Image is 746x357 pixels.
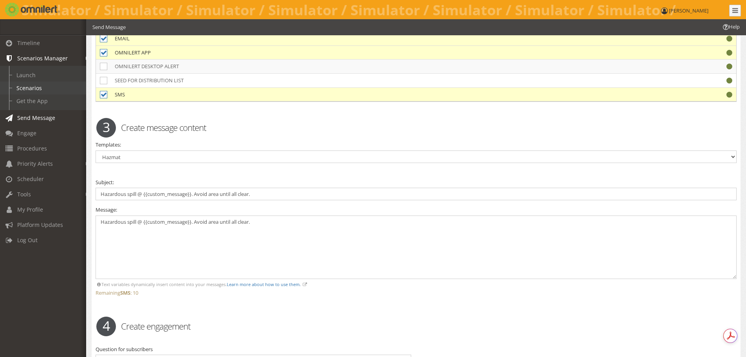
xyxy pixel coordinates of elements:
i: Working properly. [726,78,732,83]
span: Help [18,5,34,13]
strong: SMS [120,289,130,296]
label: Message: [96,206,117,214]
span: [PERSON_NAME] [669,7,708,14]
span: Platform Updates [17,221,63,228]
i: Working properly. [726,50,732,55]
a: Collapse Menu [729,5,741,16]
a: Learn more about how to use them. [227,281,301,287]
label: Question for subscribers [96,346,153,353]
h2: Create message content [90,121,742,133]
i: Working properly. [726,36,732,41]
i: Working properly. [726,64,732,69]
td: EMAIL [111,32,641,46]
label: Subject: [96,179,114,186]
div: Text variables dynamically insert content into your messages. [96,281,737,287]
span: Timeline [17,39,40,47]
h2: Create engagement [90,320,742,332]
span: Procedures [17,145,47,152]
input: Subject [96,188,737,200]
span: Scheduler [17,175,44,183]
td: OMNILERT APP [111,45,641,60]
span: 4 [96,317,116,336]
span: Remaining : [96,289,132,296]
img: Omnilert [4,3,60,16]
td: OMNILERT DESKTOP ALERT [111,60,641,74]
span: 10 [133,289,138,296]
i: Working properly. [726,92,732,97]
td: SMS [111,87,641,101]
li: Send Message [92,24,126,31]
label: Templates: [96,141,121,149]
td: SEED FOR DISTRIBUTION LIST [111,74,641,88]
span: Tools [17,190,31,198]
span: Scenarios Manager [17,54,68,62]
span: Priority Alerts [17,160,53,167]
span: Engage [17,129,36,137]
span: Send Message [17,114,55,121]
span: Log Out [17,236,38,244]
span: Help [722,23,740,31]
span: My Profile [17,206,43,213]
span: 3 [96,118,116,138]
